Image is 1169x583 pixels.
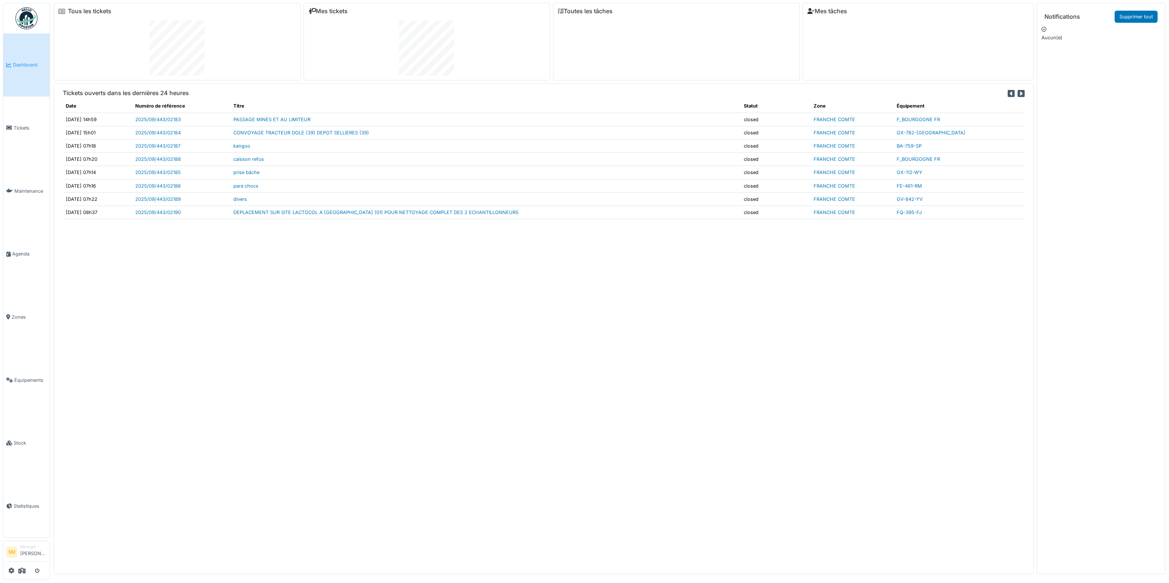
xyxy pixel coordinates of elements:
a: Dashboard [3,33,50,97]
a: 2025/09/443/02188 [135,156,181,162]
a: Toutes les tâches [558,8,613,15]
a: FRANCHE COMTE [814,196,855,202]
a: 2025/09/443/02189 [135,196,181,202]
td: [DATE] 07h14 [63,166,132,179]
a: Supprimer tout [1115,11,1158,23]
td: closed [741,153,810,166]
td: [DATE] 14h59 [63,113,132,126]
a: Équipements [3,348,50,412]
td: [DATE] 07h18 [63,139,132,152]
a: caisson refus [233,156,264,162]
a: 2025/09/443/02185 [135,170,181,175]
a: Tous les tickets [68,8,111,15]
a: FRANCHE COMTE [814,130,855,135]
td: closed [741,126,810,139]
h6: Notifications [1044,13,1080,20]
span: Maintenance [14,188,47,195]
h6: Tickets ouverts dans les dernières 24 heures [63,90,189,97]
td: [DATE] 15h01 [63,126,132,139]
a: 2025/09/443/02186 [135,183,181,189]
th: Date [63,99,132,113]
a: Statistiques [3,475,50,538]
span: Zones [12,314,47,321]
a: FRANCHE COMTE [814,170,855,175]
a: GX-782-[GEOGRAPHIC_DATA] [897,130,965,135]
a: 2025/09/443/02184 [135,130,181,135]
a: 2025/09/443/02183 [135,117,181,122]
li: [PERSON_NAME] [20,544,47,560]
a: prise bâche [233,170,259,175]
a: FRANCHE COMTE [814,156,855,162]
a: Agenda [3,222,50,286]
a: FQ-395-FJ [897,210,922,215]
th: Statut [741,99,810,113]
td: closed [741,166,810,179]
a: Maintenance [3,159,50,222]
div: Manager [20,544,47,550]
a: PASSAGE MINES ET AU LIMITEUR [233,117,311,122]
a: Zones [3,286,50,349]
span: Dashboard [13,61,47,68]
a: 2025/09/443/02190 [135,210,181,215]
td: [DATE] 07h16 [63,179,132,192]
a: Mes tâches [807,8,847,15]
a: CONVOYAGE TRACTEUR DOLE (39) DEPOT SELLIERES (39) [233,130,369,135]
td: [DATE] 08h37 [63,206,132,219]
a: Stock [3,412,50,475]
td: closed [741,206,810,219]
a: FRANCHE COMTE [814,143,855,149]
td: closed [741,113,810,126]
td: [DATE] 07h22 [63,192,132,206]
a: Mes tickets [308,8,348,15]
td: [DATE] 07h20 [63,153,132,166]
th: Zone [811,99,894,113]
span: Stock [14,439,47,446]
a: divers [233,196,247,202]
span: Statistiques [14,503,47,510]
li: SM [6,547,17,558]
a: Tickets [3,97,50,160]
a: F_BOURGOGNE FR [897,156,940,162]
a: SM Manager[PERSON_NAME] [6,544,47,562]
a: FRANCHE COMTE [814,210,855,215]
a: GX-112-WY [897,170,922,175]
a: FRANCHE COMTE [814,117,855,122]
span: Agenda [12,250,47,257]
a: FRANCHE COMTE [814,183,855,189]
a: FE-461-RM [897,183,922,189]
a: GV-842-YV [897,196,923,202]
td: closed [741,179,810,192]
td: closed [741,139,810,152]
td: closed [741,192,810,206]
th: Équipement [894,99,1025,113]
a: DEPLACEMENT SUR SITE LACTOCOL A [GEOGRAPHIC_DATA] (01) POUR NETTOYAGE COMPLET DES 2 ECHANTILLONNEURS [233,210,519,215]
a: pare chocs [233,183,258,189]
th: Titre [230,99,741,113]
a: BA-759-SP [897,143,922,149]
span: Tickets [14,124,47,131]
p: Aucun(e) [1041,34,1161,41]
th: Numéro de référence [132,99,230,113]
a: kangoo [233,143,250,149]
a: F_BOURGOGNE FR [897,117,940,122]
a: 2025/09/443/02187 [135,143,180,149]
span: Équipements [14,377,47,384]
img: Badge_color-CXgf-gQk.svg [15,7,37,29]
